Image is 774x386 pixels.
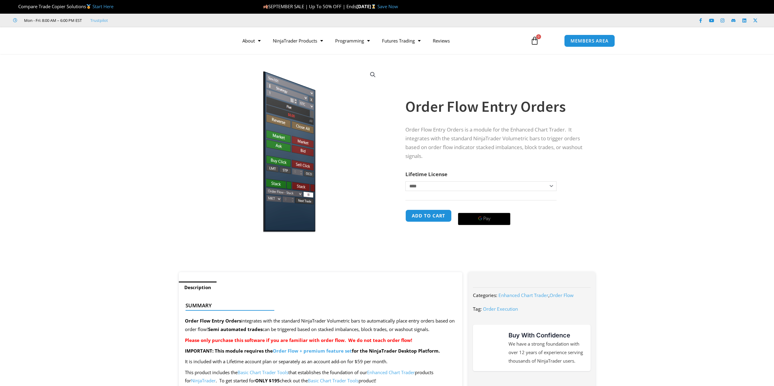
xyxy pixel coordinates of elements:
a: Futures Trading [376,34,427,48]
img: ⌛ [371,4,376,9]
strong: Semi automated trades [208,326,262,332]
nav: Menu [236,34,523,48]
p: Order Flow Entry Orders is a module for the Enhanced Chart Trader. It integrates with the standar... [405,125,583,161]
img: orderflow entry [187,65,383,233]
span: Tag: [473,306,482,312]
strong: [DATE] [356,3,377,9]
span: SEPTEMBER SALE | Up To 50% OFF | Ends [263,3,356,9]
h3: Buy With Confidence [508,331,585,340]
p: This product includes the that establishes the foundation of our products for . To get started for [185,368,456,385]
strong: Order Flow Entry Orders [185,318,241,324]
a: Trustpilot [90,17,108,24]
a: Order Flow + premium feature set [273,348,352,354]
img: LogoAI | Affordable Indicators – NinjaTrader [159,30,224,52]
a: Order Flow [550,292,574,298]
img: 🥇 [86,4,91,9]
a: Description [179,282,217,293]
img: mark thumbs good 43913 | Affordable Indicators – NinjaTrader [479,337,501,359]
a: Basic Chart Trader Tools [238,369,288,375]
h1: Order Flow Entry Orders [405,96,583,117]
a: Programming [329,34,376,48]
a: MEMBERS AREA [564,35,615,47]
strong: Please only purchase this software if you are familiar with order flow. We do not teach order flow! [185,337,412,343]
img: 🍂 [263,4,268,9]
a: About [236,34,267,48]
a: Clear options [405,194,415,198]
span: , [498,292,574,298]
strong: IMPORTANT: This module requires the for the NinjaTrader Desktop Platform. [185,348,440,354]
p: integrates with the standard NinjaTrader Volumetric bars to automatically place entry orders base... [185,317,456,334]
span: 0 [536,34,541,39]
button: Buy with GPay [458,213,510,225]
a: Order Execution [483,306,518,312]
p: It is included with a Lifetime account plan or separately as an account add-on for $59 per month. [185,357,456,366]
span: Categories: [473,292,497,298]
a: NinjaTrader Products [267,34,329,48]
span: Compare Trade Copier Solutions [13,3,113,9]
a: Enhanced Chart Trader [498,292,548,298]
a: Save Now [377,3,398,9]
a: NinjaTrader [191,377,216,384]
span: check out the product! [280,377,376,384]
a: 0 [521,32,548,50]
span: MEMBERS AREA [571,39,609,43]
strong: ONLY $195 [255,377,280,384]
p: We have a strong foundation with over 12 years of experience serving thousands of NinjaTrader users. [508,340,585,365]
a: Reviews [427,34,456,48]
a: Enhanced Chart Trader [367,369,415,375]
button: Add to cart [405,210,452,222]
span: Mon - Fri: 8:00 AM – 6:00 PM EST [23,17,82,24]
a: Basic Chart Trader Tools [308,377,359,384]
a: View full-screen image gallery [367,69,378,80]
h4: Summary [186,302,451,309]
label: Lifetime License [405,171,447,178]
img: 🏆 [13,4,18,9]
a: Start Here [92,3,113,9]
